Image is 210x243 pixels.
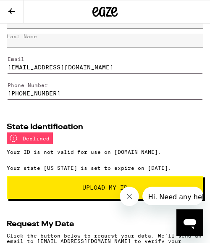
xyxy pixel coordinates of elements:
iframe: Close message [120,187,139,206]
button: Upload My ID [7,176,203,199]
div: Last Name [7,34,37,39]
form: Edit Email Address [7,50,203,76]
p: Your state [US_STATE] is set to expire on [DATE]. [7,165,203,171]
form: Edit Phone Number [7,76,203,102]
span: Hi. Need any help? [6,6,69,14]
iframe: Message from company [142,187,203,205]
div: Your ID is not valid for use on [DOMAIN_NAME]. [7,144,203,160]
div: declined [7,132,53,144]
h2: State Identification [7,123,83,131]
iframe: Button to launch messaging window [176,209,203,236]
label: Phone Number [8,82,48,88]
h2: Request My Data [7,220,74,228]
label: Email [8,56,24,62]
span: Upload My ID [82,185,128,190]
